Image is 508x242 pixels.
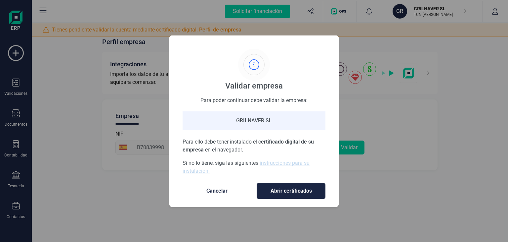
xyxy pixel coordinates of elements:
div: GRILNAVER SL [183,111,325,130]
div: Validar empresa [225,81,283,91]
span: certificado digital de su empresa [183,139,314,153]
p: Si no lo tiene, siga las siguientes [183,159,325,175]
button: Abrir certificados [257,183,325,199]
a: instrucciones para su instalación. [183,160,310,174]
div: Para poder continuar debe validar la empresa: [183,96,325,103]
span: Abrir certificados [264,187,318,195]
p: Para ello debe tener instalado el en el navegador. [183,138,325,154]
button: Cancelar [183,183,251,199]
span: Cancelar [189,187,245,195]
